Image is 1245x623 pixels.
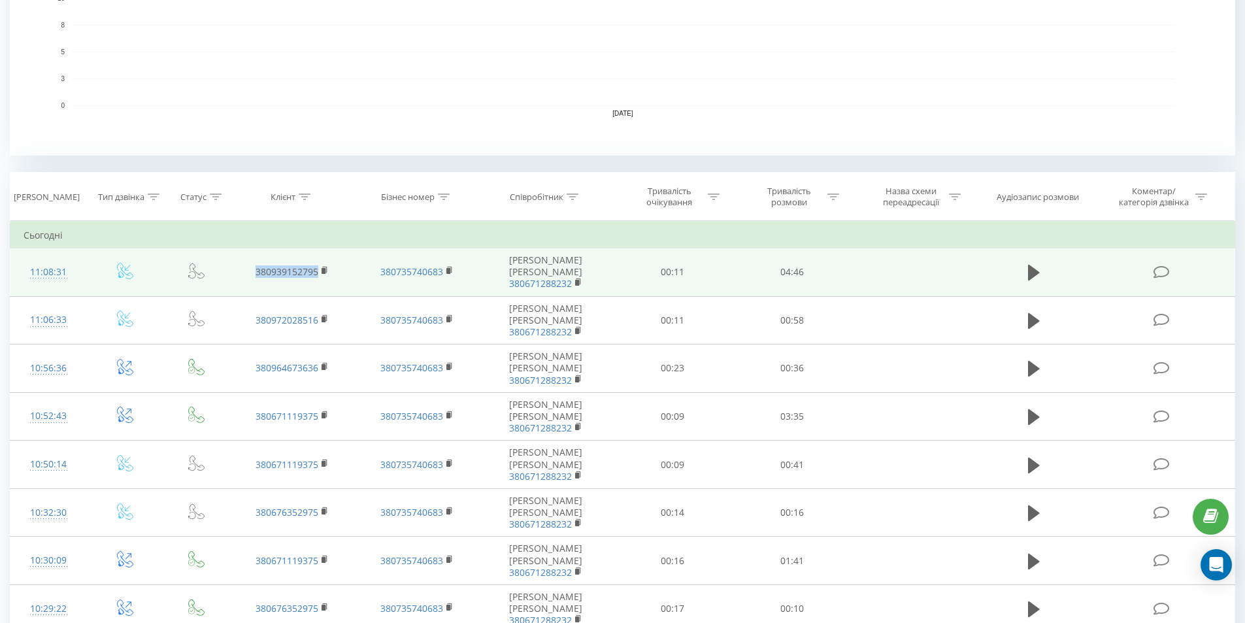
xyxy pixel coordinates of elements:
[510,192,563,203] div: Співробітник
[479,345,613,393] td: [PERSON_NAME] [PERSON_NAME]
[509,374,572,386] a: 380671288232
[613,248,733,297] td: 00:11
[754,186,824,208] div: Тривалість розмови
[479,537,613,585] td: [PERSON_NAME] [PERSON_NAME]
[876,186,946,208] div: Назва схеми переадресації
[14,192,80,203] div: [PERSON_NAME]
[24,596,74,622] div: 10:29:22
[733,537,852,585] td: 01:41
[271,192,295,203] div: Клієнт
[733,248,852,297] td: 04:46
[613,441,733,489] td: 00:09
[613,345,733,393] td: 00:23
[380,458,443,471] a: 380735740683
[61,22,65,29] text: 8
[256,314,318,326] a: 380972028516
[24,548,74,573] div: 10:30:09
[61,48,65,56] text: 5
[256,265,318,278] a: 380939152795
[1201,549,1232,581] div: Open Intercom Messenger
[733,296,852,345] td: 00:58
[24,307,74,333] div: 11:06:33
[10,222,1235,248] td: Сьогодні
[479,441,613,489] td: [PERSON_NAME] [PERSON_NAME]
[380,362,443,374] a: 380735740683
[380,314,443,326] a: 380735740683
[61,75,65,82] text: 3
[24,452,74,477] div: 10:50:14
[380,554,443,567] a: 380735740683
[61,102,65,109] text: 0
[509,470,572,482] a: 380671288232
[613,537,733,585] td: 00:16
[733,345,852,393] td: 00:36
[24,403,74,429] div: 10:52:43
[24,500,74,526] div: 10:32:30
[509,277,572,290] a: 380671288232
[613,392,733,441] td: 00:09
[256,362,318,374] a: 380964673636
[256,458,318,471] a: 380671119375
[24,356,74,381] div: 10:56:36
[1116,186,1192,208] div: Коментар/категорія дзвінка
[380,410,443,422] a: 380735740683
[733,392,852,441] td: 03:35
[479,296,613,345] td: [PERSON_NAME] [PERSON_NAME]
[256,602,318,615] a: 380676352975
[380,602,443,615] a: 380735740683
[380,265,443,278] a: 380735740683
[613,296,733,345] td: 00:11
[509,518,572,530] a: 380671288232
[479,248,613,297] td: [PERSON_NAME] [PERSON_NAME]
[479,488,613,537] td: [PERSON_NAME] [PERSON_NAME]
[509,422,572,434] a: 380671288232
[635,186,705,208] div: Тривалість очікування
[380,506,443,518] a: 380735740683
[479,392,613,441] td: [PERSON_NAME] [PERSON_NAME]
[997,192,1079,203] div: Аудіозапис розмови
[256,506,318,518] a: 380676352975
[509,326,572,338] a: 380671288232
[24,260,74,285] div: 11:08:31
[509,566,572,579] a: 380671288232
[612,110,633,117] text: [DATE]
[256,410,318,422] a: 380671119375
[613,488,733,537] td: 00:14
[733,441,852,489] td: 00:41
[733,488,852,537] td: 00:16
[180,192,207,203] div: Статус
[256,554,318,567] a: 380671119375
[381,192,435,203] div: Бізнес номер
[98,192,144,203] div: Тип дзвінка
